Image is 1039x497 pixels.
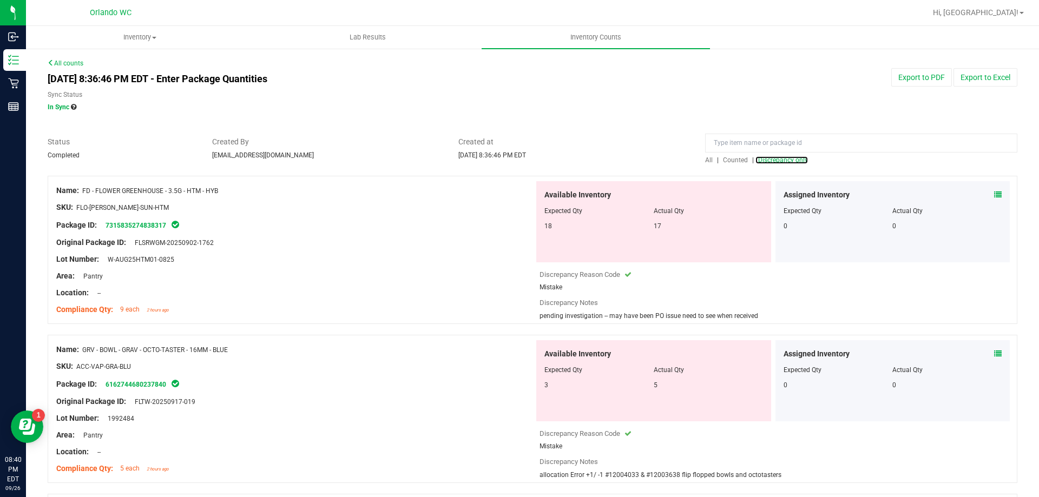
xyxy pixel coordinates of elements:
a: All counts [48,59,83,67]
span: Lab Results [335,32,400,42]
a: 7315835274838317 [106,222,166,229]
span: Completed [48,151,80,159]
span: Inventory Counts [556,32,636,42]
inline-svg: Retail [8,78,19,89]
span: Lot Number: [56,414,99,422]
span: SKU: [56,362,73,370]
span: -- [92,448,101,456]
iframe: Resource center unread badge [32,409,45,422]
span: Counted [723,156,748,164]
span: Assigned Inventory [784,348,850,360]
div: 0 [784,380,893,390]
button: Export to PDF [891,68,952,87]
span: 5 [654,381,657,389]
span: Name: [56,186,79,195]
span: Compliance Qty: [56,305,113,314]
span: SKU: [56,203,73,211]
a: Inventory [26,26,254,49]
span: All [705,156,713,164]
span: 18 [544,222,552,230]
span: Created at [458,136,689,148]
span: Pantry [78,273,103,280]
span: 5 each [120,465,140,472]
span: 9 each [120,306,140,313]
span: 3 [544,381,548,389]
span: 2 hours ago [147,467,169,472]
input: Type item name or package id [705,134,1017,153]
a: All [705,156,717,164]
a: Lab Results [254,26,482,49]
span: W-AUG25HTM01-0825 [102,256,174,263]
span: [EMAIL_ADDRESS][DOMAIN_NAME] [212,151,314,159]
div: Expected Qty [784,206,893,216]
span: FLTW-20250917-019 [129,398,195,406]
span: Pantry [78,432,103,439]
span: 17 [654,222,661,230]
span: FLSRWGM-20250902-1762 [129,239,214,247]
span: Status [48,136,196,148]
span: Package ID: [56,221,97,229]
p: 08:40 PM EDT [5,455,21,484]
p: 09/26 [5,484,21,492]
span: 2 hours ago [147,308,169,313]
span: Area: [56,271,75,280]
a: 6162744680237840 [106,381,166,388]
span: [DATE] 8:36:46 PM EDT [458,151,526,159]
div: Discrepancy Notes [540,297,1012,308]
span: Package ID: [56,380,97,388]
span: allocation Error +1/ -1 #12004033 & #12003638 flip flopped bowls and octotasters [540,471,781,479]
span: Actual Qty [654,207,684,215]
span: Name: [56,345,79,354]
span: Discrepancy Reason Code [540,429,620,438]
span: Assigned Inventory [784,189,850,201]
span: FLO-[PERSON_NAME]-SUN-HTM [76,204,169,211]
a: Discrepancy only [755,156,808,164]
iframe: Resource center [11,410,43,443]
div: 0 [784,221,893,231]
span: Inventory [27,32,253,42]
div: Actual Qty [892,365,1002,375]
span: | [752,156,754,164]
span: Hi, [GEOGRAPHIC_DATA]! [933,8,1018,17]
span: GRV - BOWL - GRAV - OCTO-TASTER - 16MM - BLUE [82,346,228,354]
span: Discrepancy only [758,156,808,164]
span: Discrepancy Reason Code [540,270,620,279]
span: | [717,156,719,164]
span: Lot Number: [56,255,99,263]
span: Expected Qty [544,366,582,374]
span: Orlando WC [90,8,131,17]
span: Area: [56,430,75,439]
span: Actual Qty [654,366,684,374]
span: Location: [56,447,89,456]
span: In Sync [170,378,180,389]
span: -- [92,289,101,297]
h4: [DATE] 8:36:46 PM EDT - Enter Package Quantities [48,74,607,84]
span: Original Package ID: [56,397,126,406]
span: Mistake [540,442,562,450]
div: Expected Qty [784,365,893,375]
div: Discrepancy Notes [540,456,1012,467]
inline-svg: Inbound [8,31,19,42]
span: Created By [212,136,443,148]
span: In Sync [170,219,180,230]
a: Counted [720,156,752,164]
span: Expected Qty [544,207,582,215]
button: Export to Excel [953,68,1017,87]
span: Location: [56,288,89,297]
div: Actual Qty [892,206,1002,216]
span: 1992484 [102,415,134,422]
inline-svg: Inventory [8,55,19,65]
span: Available Inventory [544,189,611,201]
span: 0 [892,381,896,389]
span: FD - FLOWER GREENHOUSE - 3.5G - HTM - HYB [82,187,218,195]
inline-svg: Reports [8,101,19,112]
label: Sync Status [48,90,82,100]
span: Mistake [540,283,562,291]
span: Available Inventory [544,348,611,360]
span: ACC-VAP-GRA-BLU [76,363,131,370]
span: pending investigation -- may have been PO issue need to see when received [540,312,758,320]
span: 0 [892,222,896,230]
a: Inventory Counts [482,26,709,49]
span: Compliance Qty: [56,464,113,473]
